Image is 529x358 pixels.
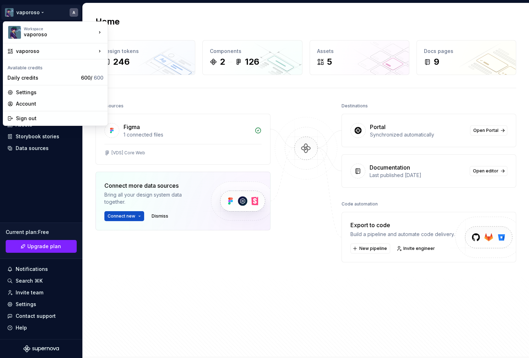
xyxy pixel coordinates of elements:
[16,115,103,122] div: Sign out
[24,27,96,31] div: Workspace
[5,61,106,72] div: Available credits
[81,75,103,81] span: 600 /
[24,31,84,38] div: vaporoso
[16,89,103,96] div: Settings
[16,48,96,55] div: vaporoso
[16,100,103,107] div: Account
[8,26,21,39] img: 15d33806-cace-49d9-90a8-66143e56bcd3.png
[94,75,103,81] span: 600
[7,74,78,81] div: Daily credits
